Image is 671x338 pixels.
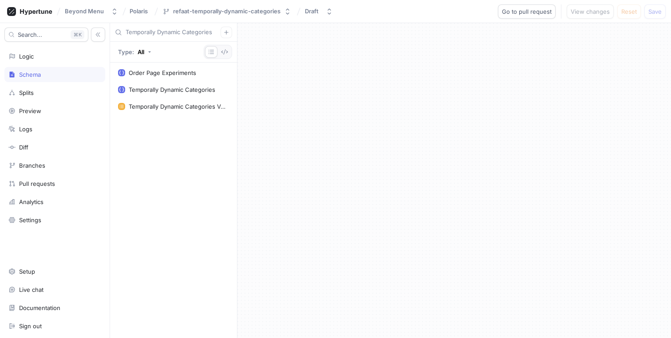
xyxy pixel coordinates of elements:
button: View changes [567,4,614,19]
span: Reset [621,9,637,14]
button: Draft [301,4,336,19]
span: Polaris [130,8,148,14]
button: Beyond Menu [61,4,122,19]
p: Type: [118,49,134,55]
div: Preview [19,107,41,114]
div: Documentation [19,304,60,311]
button: refaat-temporally-dynamic-categories [159,4,295,19]
span: Search... [18,32,42,37]
div: Live chat [19,286,43,293]
div: Draft [305,8,319,15]
div: Temporally Dynamic Categories [129,86,215,93]
div: Pull requests [19,180,55,187]
div: K [71,30,84,39]
input: Search... [126,28,221,37]
div: Logs [19,126,32,133]
div: Settings [19,216,41,224]
div: Splits [19,89,34,96]
div: Temporally Dynamic Categories Variants [129,103,225,110]
button: Search...K [4,28,88,42]
div: Diff [19,144,28,151]
button: Type: All [115,45,154,59]
div: Branches [19,162,45,169]
div: All [138,49,144,55]
div: Order Page Experiments [129,69,196,76]
div: Analytics [19,198,43,205]
span: View changes [571,9,610,14]
div: Setup [19,268,35,275]
div: Logic [19,53,34,60]
div: Sign out [19,322,42,330]
button: Save [644,4,666,19]
div: Beyond Menu [65,8,104,15]
div: Schema [19,71,41,78]
button: Reset [617,4,641,19]
span: Save [648,9,662,14]
span: Go to pull request [502,9,552,14]
a: Documentation [4,300,105,315]
div: refaat-temporally-dynamic-categories [173,8,280,15]
button: Go to pull request [498,4,556,19]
